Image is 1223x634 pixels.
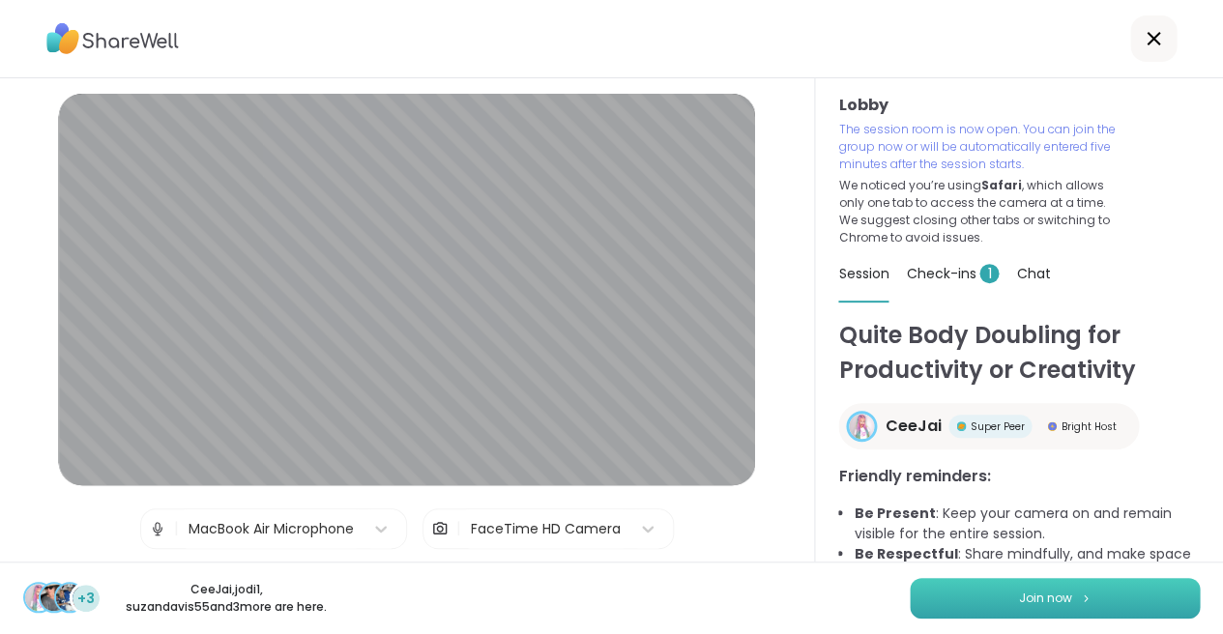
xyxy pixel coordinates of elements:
b: Safari [980,177,1021,193]
b: Be Respectful [854,544,957,563]
img: Bright Host [1047,421,1057,431]
p: CeeJai , jodi1 , suzandavis55 and 3 more are here. [118,581,335,616]
div: FaceTime HD Camera [471,519,621,539]
span: CeeJai [885,415,941,438]
span: +3 [77,589,95,609]
span: Bright Host [1061,419,1116,434]
button: Join now [910,578,1200,619]
span: Chat [1016,264,1050,283]
img: CeeJai [849,414,874,439]
p: The session room is now open. You can join the group now or will be automatically entered five mi... [838,121,1117,173]
img: Microphone [149,509,166,548]
span: Check-ins [906,264,999,283]
b: Be Present [854,504,935,523]
span: Session [838,264,888,283]
img: ShareWell Logomark [1080,592,1092,603]
h1: Quite Body Doubling for Productivity or Creativity [838,318,1200,388]
p: We noticed you’re using , which allows only one tab to access the camera at a time. We suggest cl... [838,177,1117,246]
h3: Friendly reminders: [838,465,1200,488]
span: | [174,509,179,548]
span: Super Peer [970,419,1024,434]
img: Camera [431,509,449,548]
div: MacBook Air Microphone [189,519,354,539]
span: | [456,509,461,548]
span: 1 [979,264,999,283]
a: CeeJaiCeeJaiSuper PeerSuper PeerBright HostBright Host [838,403,1139,449]
img: Super Peer [956,421,966,431]
img: jodi1 [41,584,68,611]
img: suzandavis55 [56,584,83,611]
img: CeeJai [25,584,52,611]
span: Join now [1019,590,1072,607]
li: : Share mindfully, and make space for everyone to share! [854,544,1200,585]
h3: Lobby [838,94,1200,117]
li: : Keep your camera on and remain visible for the entire session. [854,504,1200,544]
img: ShareWell Logo [46,16,179,61]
